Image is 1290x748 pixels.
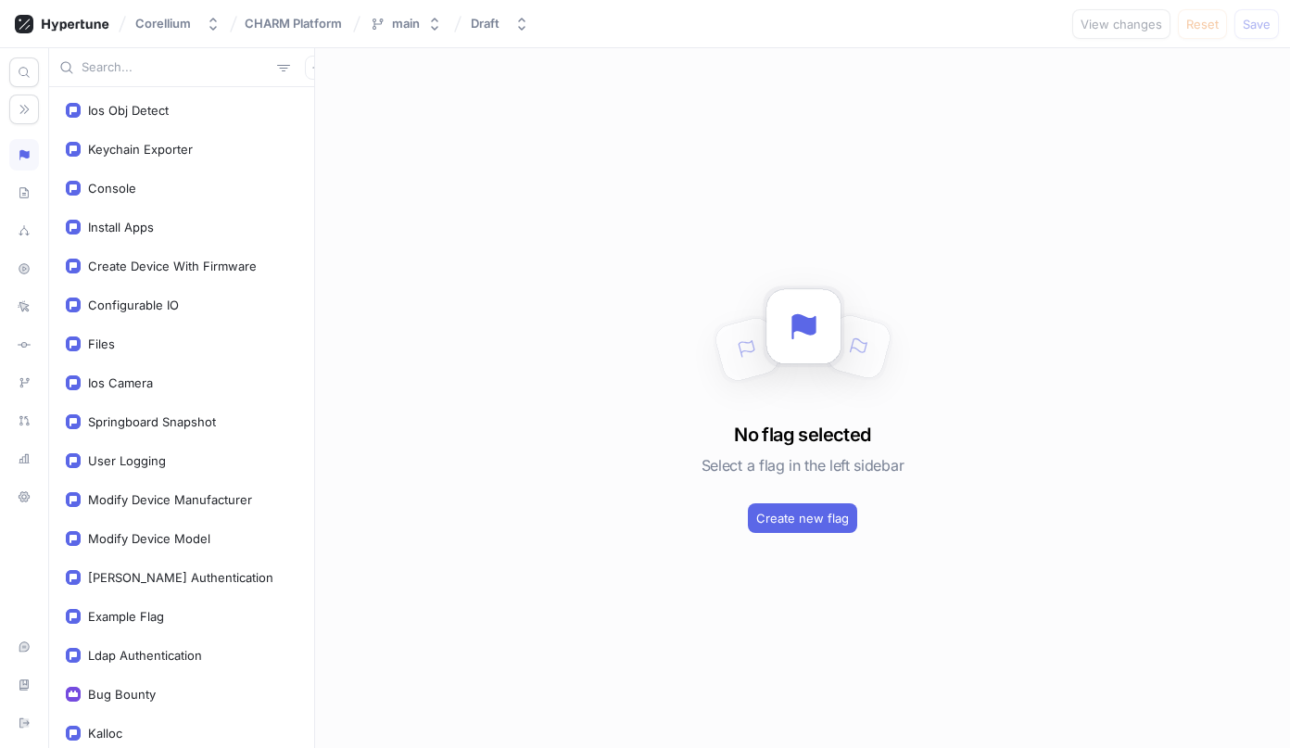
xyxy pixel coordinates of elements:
[9,405,39,437] div: Pull requests
[9,291,39,323] div: Logs
[471,16,500,32] div: Draft
[88,375,153,390] div: Ios Camera
[88,336,115,351] div: Files
[1081,19,1162,30] span: View changes
[362,8,449,39] button: main
[1072,9,1170,39] button: View changes
[88,181,136,196] div: Console
[88,531,210,546] div: Modify Device Model
[82,58,270,77] input: Search...
[88,142,193,157] div: Keychain Exporter
[1178,9,1227,39] button: Reset
[748,503,857,533] button: Create new flag
[463,8,537,39] button: Draft
[1234,9,1279,39] button: Save
[1243,19,1271,30] span: Save
[756,513,849,524] span: Create new flag
[9,367,39,399] div: Branches
[9,215,39,247] div: Splits
[9,707,39,739] div: Sign out
[135,16,191,32] div: Corellium
[88,726,122,741] div: Kalloc
[128,8,228,39] button: Corellium
[88,687,156,702] div: Bug Bounty
[392,16,420,32] div: main
[702,449,904,482] h5: Select a flag in the left sidebar
[9,443,39,475] div: Analytics
[88,453,166,468] div: User Logging
[9,669,39,701] div: Documentation
[88,103,169,118] div: Ios Obj Detect
[9,481,39,513] div: Settings
[9,631,39,663] div: Live chat
[734,421,870,449] h3: No flag selected
[88,648,202,663] div: Ldap Authentication
[88,220,154,235] div: Install Apps
[9,139,39,171] div: Logic
[9,177,39,209] div: Schema
[88,298,179,312] div: Configurable IO
[245,17,342,30] span: CHARM Platform
[88,609,164,624] div: Example Flag
[1186,19,1219,30] span: Reset
[9,253,39,285] div: Preview
[88,414,216,429] div: Springboard Snapshot
[88,570,273,585] div: [PERSON_NAME] Authentication
[88,492,252,507] div: Modify Device Manufacturer
[9,329,39,361] div: Diff
[88,259,257,273] div: Create Device With Firmware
